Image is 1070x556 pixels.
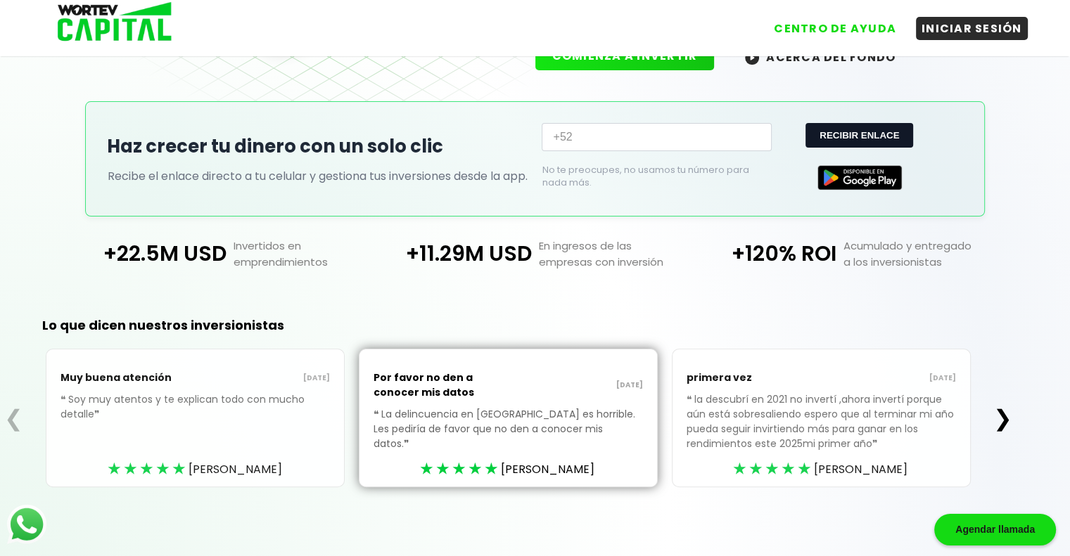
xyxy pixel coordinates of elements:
span: [PERSON_NAME] [814,460,907,478]
p: La delincuencia en [GEOGRAPHIC_DATA] es horrible. Les pediría de favor que no den a conocer mis d... [374,407,643,472]
button: INICIAR SESIÓN [916,17,1028,40]
span: ❝ [60,392,68,406]
p: la descubrí en 2021 no invertí ,ahora invertí porque aún está sobresaliendo espero que al termina... [687,392,956,472]
div: ★★★★★ [108,458,189,479]
h2: Haz crecer tu dinero con un solo clic [107,133,528,160]
span: ❝ [374,407,381,421]
p: Soy muy atentos y te explican todo con mucho detalle [60,392,330,443]
a: CENTRO DE AYUDA [754,6,902,40]
p: Invertidos en emprendimientos [227,238,383,270]
img: logos_whatsapp-icon.242b2217.svg [7,505,46,544]
p: Por favor no den a conocer mis datos [374,363,508,407]
span: ❞ [872,437,880,451]
button: CENTRO DE AYUDA [768,17,902,40]
a: COMIENZA A INVERTIR [535,48,729,64]
span: [PERSON_NAME] [189,460,282,478]
span: ❞ [94,407,102,421]
a: INICIAR SESIÓN [902,6,1028,40]
span: ❝ [687,392,694,406]
img: Google Play [817,165,902,190]
span: ❞ [404,437,412,451]
button: ❯ [989,404,1017,432]
div: ★★★★★ [420,458,501,479]
p: primera vez [687,363,821,392]
img: wortev-capital-acerca-del-fondo [745,51,759,65]
p: No te preocupes, no usamos tu número para nada más. [542,164,749,189]
button: ACERCA DEL FONDO [728,41,912,72]
p: Acumulado y entregado a los inversionistas [836,238,993,270]
p: Recibe el enlace directo a tu celular y gestiona tus inversiones desde la app. [108,167,528,185]
p: +120% ROI [687,238,836,270]
div: ★★★★★ [733,458,814,479]
p: Muy buena atención [60,363,195,392]
p: En ingresos de las empresas con inversión [532,238,688,270]
div: Agendar llamada [934,514,1056,545]
p: [DATE] [196,373,330,384]
p: [DATE] [508,380,642,391]
p: +22.5M USD [77,238,227,270]
span: [PERSON_NAME] [501,460,594,478]
p: +11.29M USD [383,238,532,270]
p: [DATE] [821,373,955,384]
button: RECIBIR ENLACE [805,123,913,148]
